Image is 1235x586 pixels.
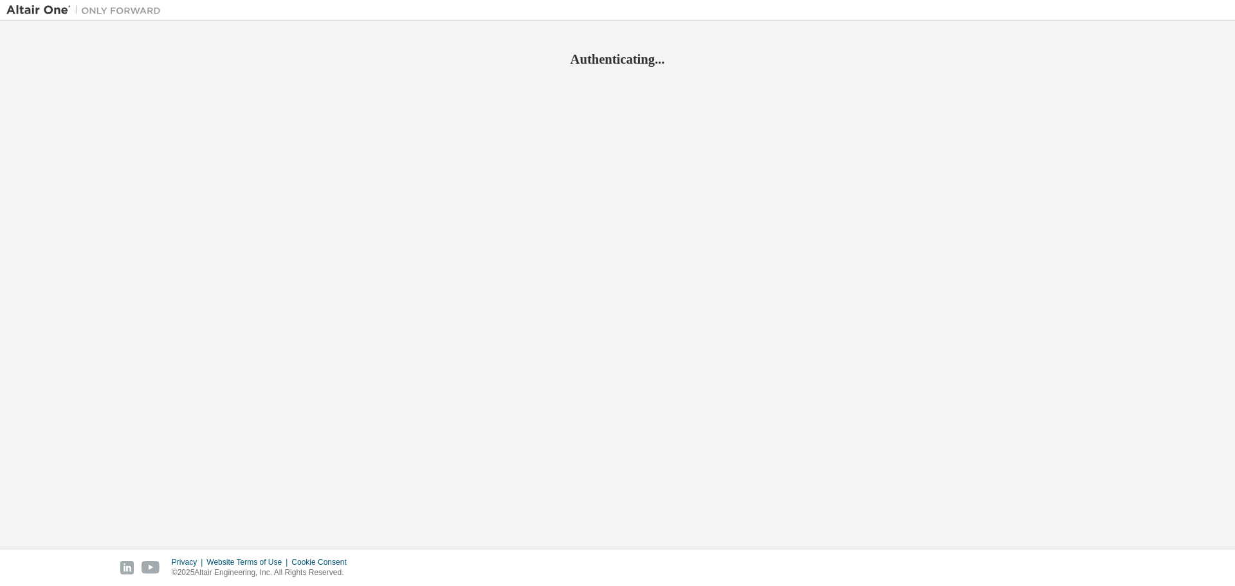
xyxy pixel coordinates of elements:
[172,557,206,567] div: Privacy
[6,4,167,17] img: Altair One
[120,561,134,574] img: linkedin.svg
[172,567,354,578] p: © 2025 Altair Engineering, Inc. All Rights Reserved.
[142,561,160,574] img: youtube.svg
[206,557,291,567] div: Website Terms of Use
[6,51,1229,68] h2: Authenticating...
[291,557,354,567] div: Cookie Consent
